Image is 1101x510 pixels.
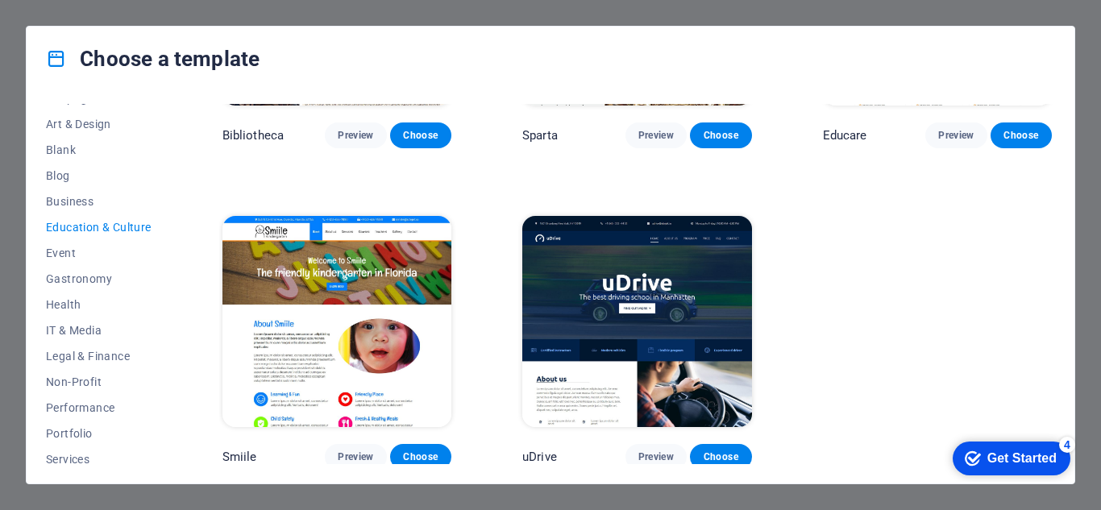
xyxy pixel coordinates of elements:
span: Art & Design [46,118,152,131]
button: Education & Culture [46,214,152,240]
span: Choose [403,129,438,142]
span: Health [46,298,152,311]
p: Educare [823,127,867,143]
button: Choose [390,122,451,148]
span: Performance [46,401,152,414]
span: Services [46,453,152,466]
button: Portfolio [46,421,152,446]
button: Services [46,446,152,472]
span: Blog [46,169,152,182]
div: Get Started 4 items remaining, 20% complete [13,8,131,42]
button: Preview [625,444,687,470]
span: Choose [703,450,738,463]
button: Health [46,292,152,317]
span: Legal & Finance [46,350,152,363]
button: Blank [46,137,152,163]
button: Choose [390,444,451,470]
button: Non-Profit [46,369,152,395]
span: Preview [938,129,974,142]
span: Preview [638,129,674,142]
p: Bibliotheca [222,127,285,143]
span: Choose [703,129,738,142]
button: Gastronomy [46,266,152,292]
h4: Choose a template [46,46,260,72]
span: Preview [638,450,674,463]
div: 4 [119,3,135,19]
button: Choose [991,122,1052,148]
p: Sparta [522,127,558,143]
button: IT & Media [46,317,152,343]
button: Preview [325,444,386,470]
span: IT & Media [46,324,152,337]
span: Blank [46,143,152,156]
span: Choose [1003,129,1039,142]
button: Choose [690,444,751,470]
button: Art & Design [46,111,152,137]
img: uDrive [522,216,751,427]
button: Legal & Finance [46,343,152,369]
img: Smiile [222,216,451,427]
span: Gastronomy [46,272,152,285]
span: Preview [338,450,373,463]
button: Performance [46,395,152,421]
button: Event [46,240,152,266]
span: Education & Culture [46,221,152,234]
p: Smiile [222,449,257,465]
span: Non-Profit [46,375,152,388]
span: Event [46,247,152,259]
div: Get Started [48,18,117,32]
span: Business [46,195,152,208]
button: Business [46,189,152,214]
button: Choose [690,122,751,148]
span: Portfolio [46,427,152,440]
button: Preview [625,122,687,148]
button: Blog [46,163,152,189]
button: Preview [325,122,386,148]
span: Choose [403,450,438,463]
button: Preview [925,122,987,148]
p: uDrive [522,449,557,465]
span: Preview [338,129,373,142]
